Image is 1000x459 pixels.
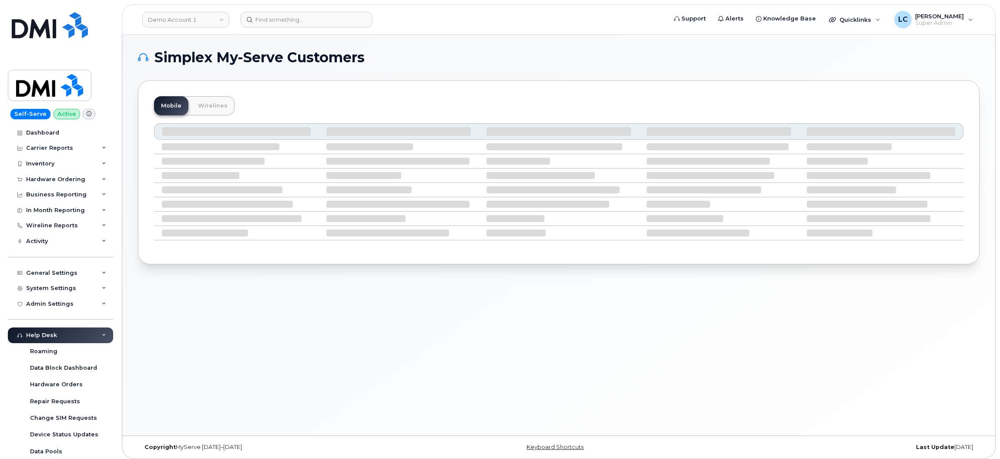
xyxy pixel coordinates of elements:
span: Simplex My-Serve Customers [154,51,365,64]
strong: Copyright [144,444,176,450]
strong: Last Update [916,444,954,450]
a: Keyboard Shortcuts [527,444,584,450]
a: Wirelines [191,96,235,115]
div: MyServe [DATE]–[DATE] [138,444,419,451]
a: Mobile [154,96,188,115]
div: [DATE] [699,444,980,451]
